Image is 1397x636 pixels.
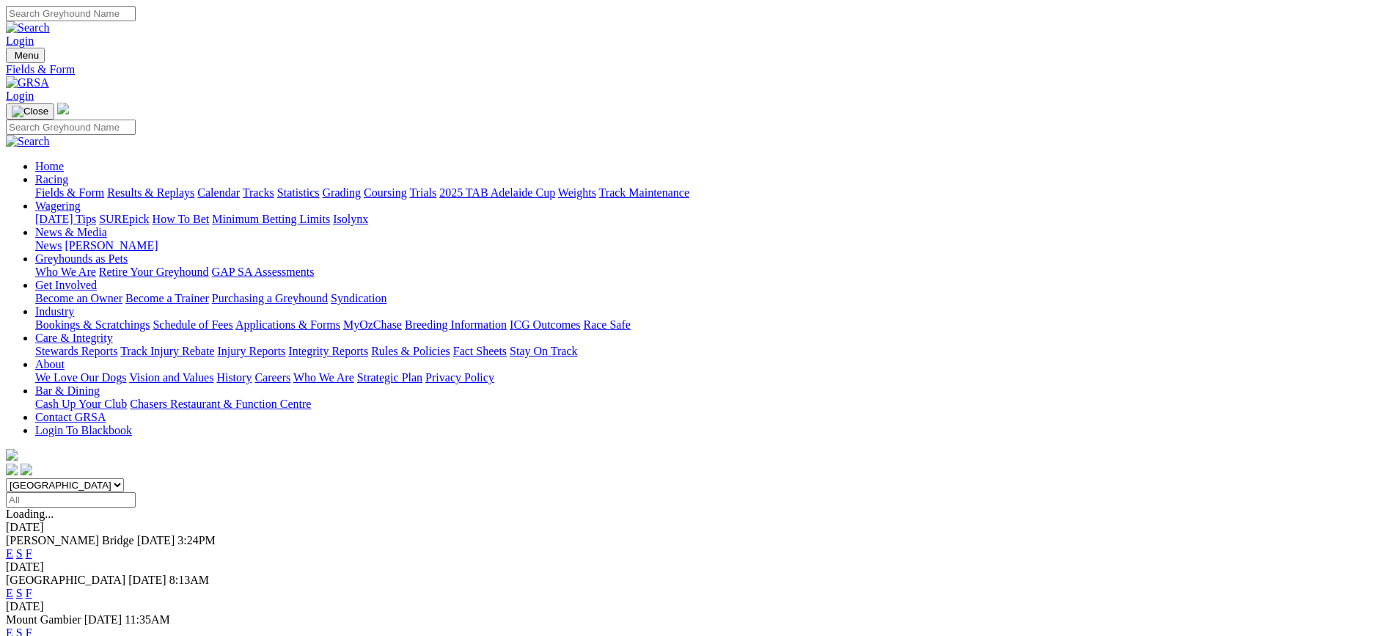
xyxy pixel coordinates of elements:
[510,345,577,357] a: Stay On Track
[35,200,81,212] a: Wagering
[137,534,175,547] span: [DATE]
[35,411,106,423] a: Contact GRSA
[212,266,315,278] a: GAP SA Assessments
[6,48,45,63] button: Toggle navigation
[6,574,125,586] span: [GEOGRAPHIC_DATA]
[169,574,209,586] span: 8:13AM
[35,226,107,238] a: News & Media
[35,186,1391,200] div: Racing
[216,371,252,384] a: History
[439,186,555,199] a: 2025 TAB Adelaide Cup
[6,587,13,599] a: E
[125,292,209,304] a: Become a Trainer
[12,106,48,117] img: Close
[6,63,1391,76] a: Fields & Form
[583,318,630,331] a: Race Safe
[599,186,689,199] a: Track Maintenance
[15,50,39,61] span: Menu
[558,186,596,199] a: Weights
[57,103,69,114] img: logo-grsa-white.png
[153,318,232,331] a: Schedule of Fees
[26,547,32,560] a: F
[288,345,368,357] a: Integrity Reports
[6,464,18,475] img: facebook.svg
[35,292,1391,305] div: Get Involved
[35,213,96,225] a: [DATE] Tips
[120,345,214,357] a: Track Injury Rebate
[129,371,213,384] a: Vision and Values
[453,345,507,357] a: Fact Sheets
[35,318,1391,332] div: Industry
[16,587,23,599] a: S
[26,587,32,599] a: F
[217,345,285,357] a: Injury Reports
[6,34,34,47] a: Login
[99,213,149,225] a: SUREpick
[6,6,136,21] input: Search
[21,464,32,475] img: twitter.svg
[6,560,1391,574] div: [DATE]
[35,398,1391,411] div: Bar & Dining
[153,213,210,225] a: How To Bet
[128,574,166,586] span: [DATE]
[6,76,49,89] img: GRSA
[125,613,170,626] span: 11:35AM
[510,318,580,331] a: ICG Outcomes
[6,508,54,520] span: Loading...
[35,332,113,344] a: Care & Integrity
[35,279,97,291] a: Get Involved
[35,358,65,370] a: About
[35,345,117,357] a: Stewards Reports
[35,213,1391,226] div: Wagering
[409,186,436,199] a: Trials
[35,318,150,331] a: Bookings & Scratchings
[35,384,100,397] a: Bar & Dining
[6,120,136,135] input: Search
[35,239,1391,252] div: News & Media
[65,239,158,252] a: [PERSON_NAME]
[35,424,132,436] a: Login To Blackbook
[35,186,104,199] a: Fields & Form
[343,318,402,331] a: MyOzChase
[405,318,507,331] a: Breeding Information
[212,213,330,225] a: Minimum Betting Limits
[277,186,320,199] a: Statistics
[425,371,494,384] a: Privacy Policy
[6,21,50,34] img: Search
[364,186,407,199] a: Coursing
[35,305,74,318] a: Industry
[107,186,194,199] a: Results & Replays
[6,613,81,626] span: Mount Gambier
[35,398,127,410] a: Cash Up Your Club
[6,521,1391,534] div: [DATE]
[254,371,290,384] a: Careers
[35,292,122,304] a: Become an Owner
[35,345,1391,358] div: Care & Integrity
[99,266,209,278] a: Retire Your Greyhound
[243,186,274,199] a: Tracks
[357,371,422,384] a: Strategic Plan
[35,252,128,265] a: Greyhounds as Pets
[84,613,122,626] span: [DATE]
[35,371,1391,384] div: About
[197,186,240,199] a: Calendar
[16,547,23,560] a: S
[130,398,311,410] a: Chasers Restaurant & Function Centre
[6,534,134,547] span: [PERSON_NAME] Bridge
[6,492,136,508] input: Select date
[6,600,1391,613] div: [DATE]
[212,292,328,304] a: Purchasing a Greyhound
[235,318,340,331] a: Applications & Forms
[333,213,368,225] a: Isolynx
[35,173,68,186] a: Racing
[35,266,1391,279] div: Greyhounds as Pets
[323,186,361,199] a: Grading
[6,449,18,461] img: logo-grsa-white.png
[331,292,386,304] a: Syndication
[35,371,126,384] a: We Love Our Dogs
[35,266,96,278] a: Who We Are
[177,534,216,547] span: 3:24PM
[371,345,450,357] a: Rules & Policies
[6,89,34,102] a: Login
